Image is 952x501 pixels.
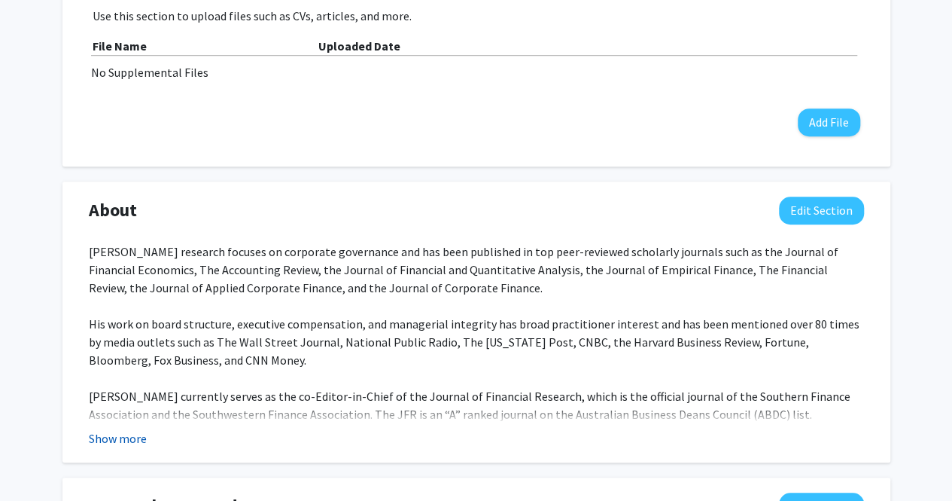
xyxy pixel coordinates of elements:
[798,108,860,136] button: Add File
[91,63,862,81] div: No Supplemental Files
[93,7,860,25] p: Use this section to upload files such as CVs, articles, and more.
[318,38,400,53] b: Uploaded Date
[89,243,864,496] div: [PERSON_NAME] research focuses on corporate governance and has been published in top peer-reviewe...
[11,433,64,490] iframe: Chat
[93,38,147,53] b: File Name
[89,197,137,224] span: About
[779,197,864,225] button: Edit About
[89,429,147,448] button: Show more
